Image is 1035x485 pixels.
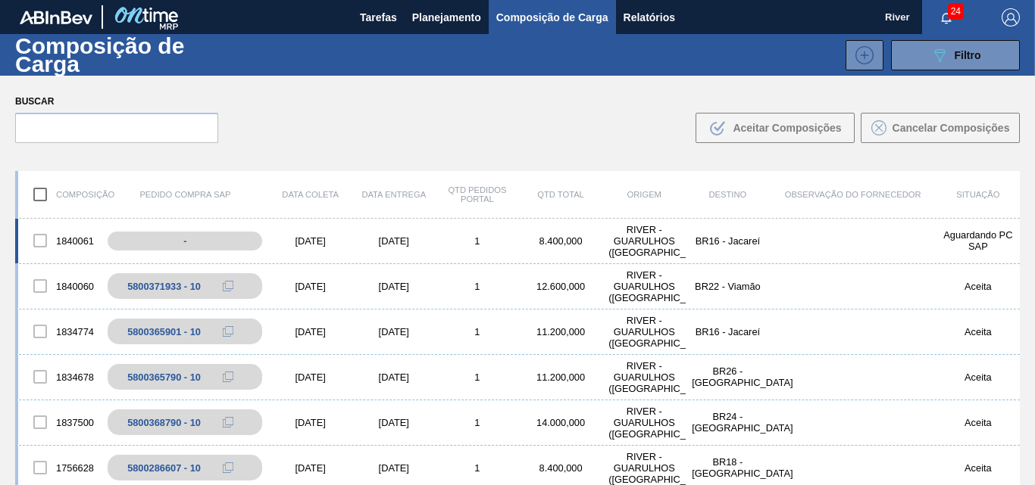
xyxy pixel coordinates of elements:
[686,326,769,337] div: BR16 - Jacareí
[937,229,1020,252] div: Aguardando PC SAP
[838,40,883,70] div: Nova Composição
[269,190,352,199] div: Data coleta
[213,322,243,340] div: Copiar
[1002,8,1020,26] img: Logout
[937,462,1020,474] div: Aceita
[686,235,769,247] div: BR16 - Jacareí
[352,326,436,337] div: [DATE]
[127,372,201,383] div: 5800365790 - 10
[352,462,436,474] div: [DATE]
[352,235,436,247] div: [DATE]
[269,326,352,337] div: [DATE]
[602,451,686,485] div: RIVER - GUARULHOS (SP)
[15,91,218,113] label: Buscar
[127,417,201,428] div: 5800368790 - 10
[436,326,519,337] div: 1
[519,462,602,474] div: 8.400,000
[922,7,971,28] button: Notificações
[861,113,1020,143] button: Cancelar Composições
[769,190,936,199] div: Observação do Fornecedor
[686,281,769,292] div: BR22 - Viamão
[269,462,352,474] div: [DATE]
[127,326,201,337] div: 5800365901 - 10
[18,452,102,483] div: 1756628
[213,459,243,477] div: Copiar
[602,224,686,258] div: RIVER - GUARULHOS (SP)
[269,235,352,247] div: [DATE]
[602,269,686,303] div: RIVER - GUARULHOS (SP)
[937,281,1020,292] div: Aceita
[352,190,436,199] div: Data entrega
[269,281,352,292] div: [DATE]
[624,8,675,26] span: Relatórios
[955,49,981,61] span: Filtro
[436,235,519,247] div: 1
[937,190,1020,199] div: Situação
[937,417,1020,428] div: Aceita
[436,417,519,428] div: 1
[436,185,519,204] div: Qtd Pedidos Portal
[602,406,686,440] div: RIVER - GUARULHOS (SP)
[18,361,102,393] div: 1834678
[436,281,519,292] div: 1
[269,372,352,383] div: [DATE]
[213,277,243,295] div: Copiar
[360,8,397,26] span: Tarefas
[519,190,602,199] div: Qtd Total
[519,372,602,383] div: 11.200,000
[213,368,243,386] div: Copiar
[496,8,608,26] span: Composição de Carga
[18,406,102,438] div: 1837500
[15,37,249,72] h1: Composição de Carga
[948,3,964,20] span: 24
[108,232,262,250] div: -
[20,11,92,24] img: TNhmsLtSVTkK8tSr43FrP2fwEKptu5GPRR3wAAAABJRU5ErkJggg==
[269,417,352,428] div: [DATE]
[937,326,1020,337] div: Aceita
[18,225,102,256] div: 1840061
[602,190,686,199] div: Origem
[127,462,201,474] div: 5800286607 - 10
[602,315,686,349] div: RIVER - GUARULHOS (SP)
[519,235,602,247] div: 8.400,000
[733,122,841,134] span: Aceitar Composições
[686,365,769,388] div: BR26 - Uberlândia
[893,122,1010,134] span: Cancelar Composições
[18,179,102,210] div: Composição
[519,326,602,337] div: 11.200,000
[18,270,102,302] div: 1840060
[519,281,602,292] div: 12.600,000
[937,372,1020,383] div: Aceita
[686,190,769,199] div: Destino
[102,190,268,199] div: Pedido Compra SAP
[436,462,519,474] div: 1
[686,411,769,434] div: BR24 - Ponta Grossa
[412,8,481,26] span: Planejamento
[696,113,855,143] button: Aceitar Composições
[436,372,519,383] div: 1
[891,40,1020,70] button: Filtro
[352,417,436,428] div: [DATE]
[127,281,201,292] div: 5800371933 - 10
[213,413,243,431] div: Copiar
[352,372,436,383] div: [DATE]
[686,456,769,479] div: BR18 - Pernambuco
[519,417,602,428] div: 14.000,000
[352,281,436,292] div: [DATE]
[602,360,686,394] div: RIVER - GUARULHOS (SP)
[18,316,102,347] div: 1834774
